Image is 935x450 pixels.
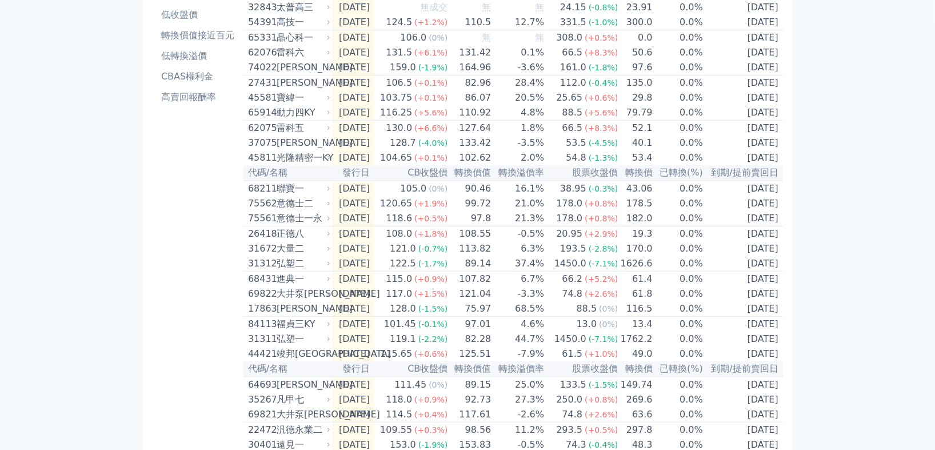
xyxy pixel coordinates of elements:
[449,90,492,105] td: 86.07
[387,332,418,346] div: 119.1
[589,244,618,253] span: (-2.8%)
[378,151,414,165] div: 104.65
[418,63,448,72] span: (-1.9%)
[378,106,414,120] div: 116.25
[618,196,653,211] td: 178.5
[333,256,374,272] td: [DATE]
[653,347,704,361] td: 0.0%
[418,320,448,329] span: (-0.1%)
[277,61,328,74] div: [PERSON_NAME]
[653,136,704,150] td: 0.0%
[618,332,653,347] td: 1762.2
[449,181,492,196] td: 90.46
[414,124,447,133] span: (+6.6%)
[704,361,783,377] th: 到期/提前賣回日
[248,317,274,331] div: 84113
[492,196,545,211] td: 21.0%
[248,121,274,135] div: 62075
[383,15,414,29] div: 124.5
[383,227,414,241] div: 108.0
[277,91,328,105] div: 寶緯一
[492,105,545,121] td: 4.8%
[449,241,492,256] td: 113.82
[387,136,418,150] div: 128.7
[374,361,448,377] th: CB收盤價
[414,108,447,117] span: (+5.6%)
[618,211,653,226] td: 182.0
[599,304,618,313] span: (0%)
[277,76,328,90] div: [PERSON_NAME]
[704,30,783,46] td: [DATE]
[333,105,374,121] td: [DATE]
[277,272,328,286] div: 進典一
[618,90,653,105] td: 29.8
[277,287,328,301] div: 大井泵[PERSON_NAME]
[248,46,274,59] div: 62076
[449,196,492,211] td: 99.72
[414,229,447,238] span: (+1.8%)
[545,361,618,377] th: 股票收盤價
[492,136,545,150] td: -3.5%
[554,212,585,225] div: 178.0
[618,30,653,46] td: 0.0
[704,60,783,75] td: [DATE]
[449,317,492,332] td: 97.01
[492,226,545,242] td: -0.5%
[277,182,328,196] div: 聯寶一
[277,121,328,135] div: 雷科五
[589,63,618,72] span: (-1.8%)
[449,361,492,377] th: 轉換價值
[449,105,492,121] td: 110.92
[157,29,239,42] li: 轉換價值接近百元
[277,197,328,210] div: 意德士二
[449,165,492,181] th: 轉換價值
[653,181,704,196] td: 0.0%
[157,70,239,83] li: CBAS權利金
[585,93,618,102] span: (+0.6%)
[449,15,492,30] td: 110.5
[277,106,328,120] div: 動力四KY
[492,317,545,332] td: 4.6%
[560,106,585,120] div: 88.5
[157,88,239,106] a: 高賣回報酬率
[492,165,545,181] th: 轉換溢價率
[618,347,653,361] td: 49.0
[449,272,492,287] td: 107.82
[589,3,618,12] span: (-0.8%)
[482,32,492,43] span: 無
[589,18,618,27] span: (-1.0%)
[387,302,418,316] div: 128.0
[618,181,653,196] td: 43.06
[248,212,274,225] div: 75561
[157,90,239,104] li: 高賣回報酬率
[248,242,274,256] div: 31672
[157,49,239,63] li: 低轉換溢價
[333,121,374,136] td: [DATE]
[704,317,783,332] td: [DATE]
[554,227,585,241] div: 20.95
[333,181,374,196] td: [DATE]
[653,301,704,317] td: 0.0%
[414,289,447,298] span: (+1.5%)
[704,90,783,105] td: [DATE]
[277,302,328,316] div: [PERSON_NAME]
[618,272,653,287] td: 61.4
[414,153,447,162] span: (+0.1%)
[653,317,704,332] td: 0.0%
[248,1,274,14] div: 32843
[492,150,545,165] td: 2.0%
[492,332,545,347] td: 44.7%
[653,121,704,136] td: 0.0%
[704,211,783,226] td: [DATE]
[248,182,274,196] div: 68211
[558,76,589,90] div: 112.0
[653,361,704,377] th: 已轉換(%)
[449,211,492,226] td: 97.8
[387,61,418,74] div: 159.0
[653,90,704,105] td: 0.0%
[564,151,589,165] div: 54.8
[248,91,274,105] div: 45581
[589,334,618,344] span: (-7.1%)
[535,2,544,13] span: 無
[492,272,545,287] td: 6.7%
